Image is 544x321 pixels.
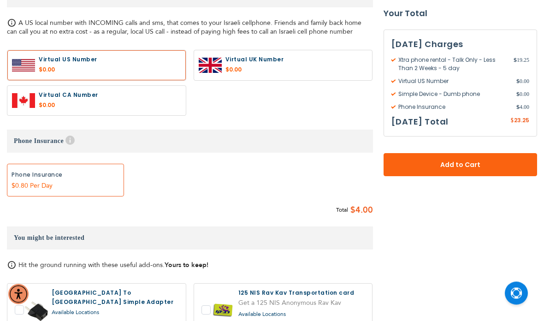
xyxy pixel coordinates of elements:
[8,284,29,304] div: Accessibility Menu
[516,103,529,112] span: 4.00
[516,90,529,99] span: 0.00
[65,136,75,145] span: Help
[391,90,517,99] span: Simple Device - Dumb phone
[516,77,529,86] span: 0.00
[516,90,520,99] span: $
[7,130,373,153] h3: Phone Insurance
[238,311,286,318] a: Available Locations
[391,77,517,86] span: Virtual US Number
[384,154,538,177] button: Add to Cart
[165,261,208,270] strong: Yours to keep!
[514,56,529,73] span: 19.25
[510,117,514,125] span: $
[336,206,348,215] span: Total
[14,235,84,242] span: You might be interested
[391,56,514,73] span: Xtra phone rental - Talk Only - Less Than 2 Weeks - 5 day
[350,204,355,218] span: $
[516,103,520,112] span: $
[384,7,538,21] strong: Your Total
[391,103,517,112] span: Phone Insurance
[414,160,507,170] span: Add to Cart
[391,38,530,52] h3: [DATE] Charges
[52,309,99,316] a: Available Locations
[516,77,520,86] span: $
[355,204,373,218] span: 4.00
[18,261,208,270] span: Hit the ground running with these useful add-ons.
[391,115,449,129] h3: [DATE] Total
[514,117,529,125] span: 23.25
[7,19,361,36] span: A US local number with INCOMING calls and sms, that comes to your Israeli cellphone. Friends and ...
[514,56,517,65] span: $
